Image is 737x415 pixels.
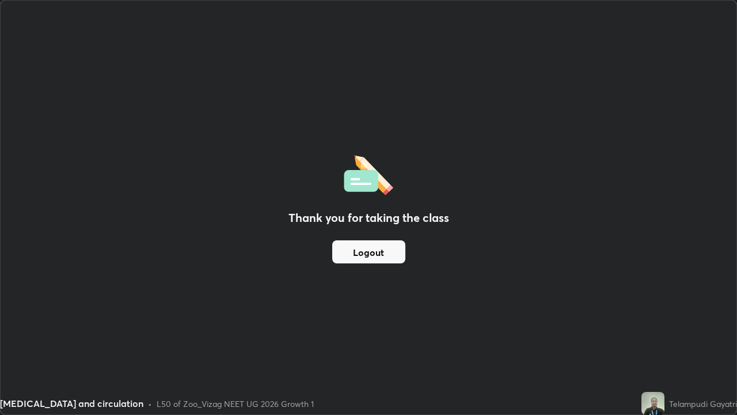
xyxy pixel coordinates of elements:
img: 06370376e3c44778b92783d89618c6a2.jpg [641,392,664,415]
div: Telampudi Gayatri [669,398,737,410]
div: L50 of Zoo_Vizag NEET UG 2026 Growth 1 [157,398,314,410]
button: Logout [332,240,405,263]
div: • [148,398,152,410]
img: offlineFeedback.1438e8b3.svg [344,152,393,195]
h2: Thank you for taking the class [288,209,449,227]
